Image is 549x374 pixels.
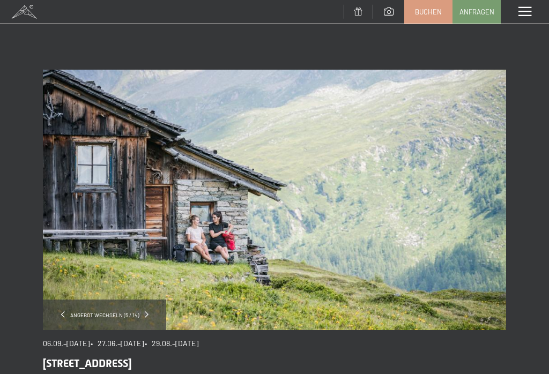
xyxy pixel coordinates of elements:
img: Bleibe 14, zahle 13 [43,70,506,330]
a: Buchen [405,1,452,23]
span: • 29.08.–[DATE] [145,339,198,348]
span: • 27.06.–[DATE] [91,339,144,348]
a: Anfragen [453,1,500,23]
span: Anfragen [459,7,494,17]
span: 06.09.–[DATE] [43,339,90,348]
span: Buchen [415,7,442,17]
span: Angebot wechseln (5 / 14) [65,311,145,319]
span: [STREET_ADDRESS] [43,357,132,370]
